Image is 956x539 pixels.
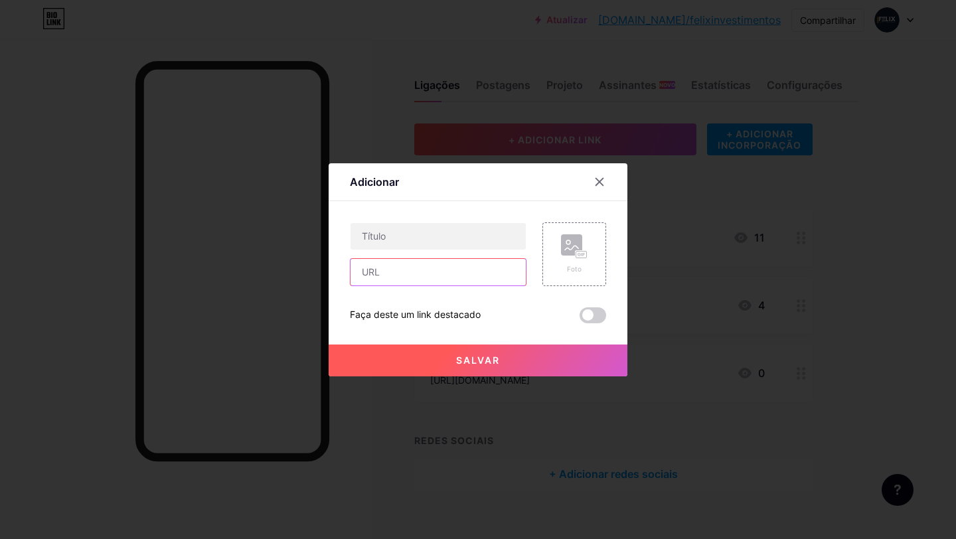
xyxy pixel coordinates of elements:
font: Foto [567,265,582,273]
font: Adicionar [350,175,399,189]
font: Salvar [456,354,500,366]
input: Título [351,223,526,250]
input: URL [351,259,526,285]
font: Faça deste um link destacado [350,309,481,320]
button: Salvar [329,345,627,376]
